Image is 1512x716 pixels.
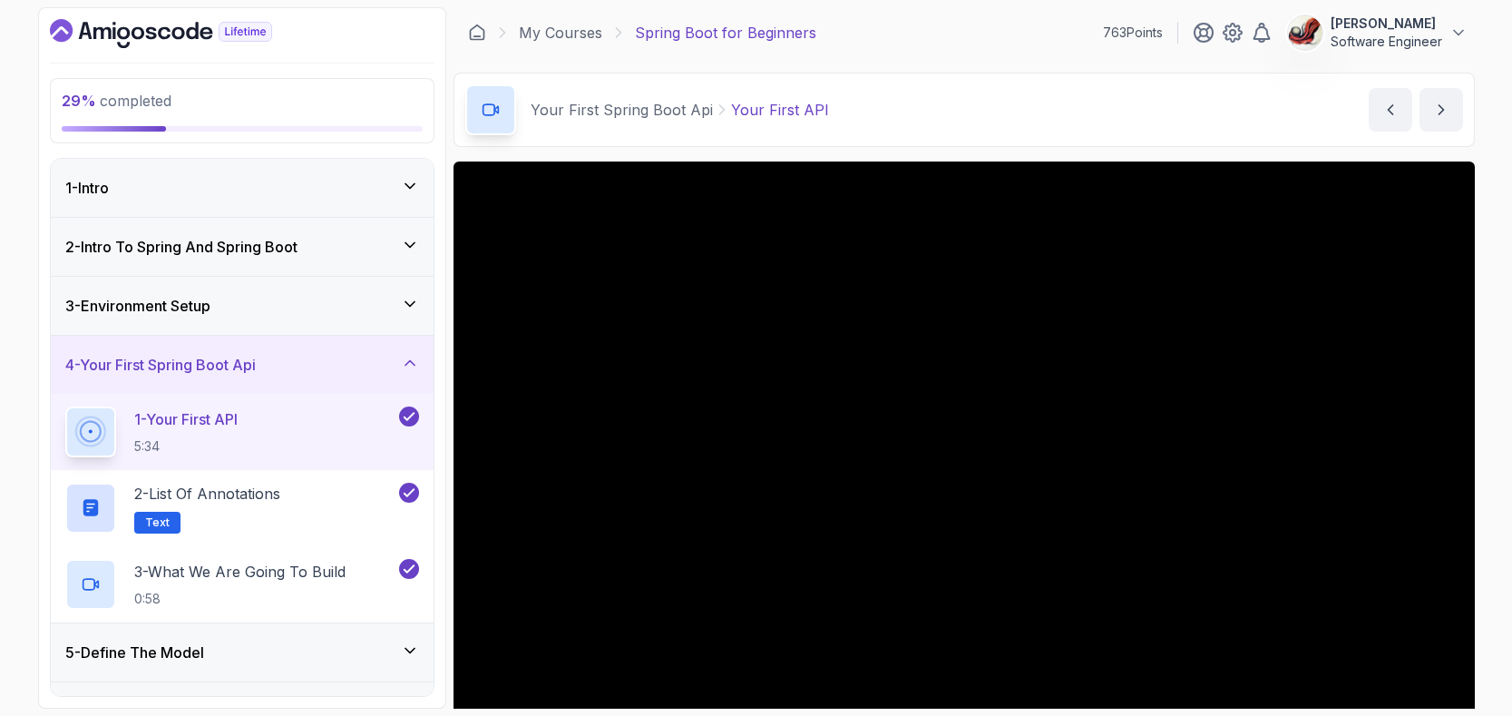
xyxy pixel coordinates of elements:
[65,236,298,258] h3: 2 - Intro To Spring And Spring Boot
[51,159,434,217] button: 1-Intro
[50,19,314,48] a: Dashboard
[468,24,486,42] a: Dashboard
[134,437,238,456] p: 5:34
[1288,15,1322,50] img: user profile image
[65,295,210,317] h3: 3 - Environment Setup
[65,177,109,199] h3: 1 - Intro
[1103,24,1163,42] p: 763 Points
[531,99,713,121] p: Your First Spring Boot Api
[65,407,419,457] button: 1-Your First API5:34
[1400,603,1512,689] iframe: chat widget
[134,561,346,583] p: 3 - What We Are Going To Build
[65,354,256,376] h3: 4 - Your First Spring Boot Api
[1287,15,1468,51] button: user profile image[PERSON_NAME]Software Engineer
[51,277,434,335] button: 3-Environment Setup
[145,515,170,530] span: Text
[51,623,434,682] button: 5-Define The Model
[519,22,602,44] a: My Courses
[62,92,96,110] span: 29 %
[1331,33,1442,51] p: Software Engineer
[1369,88,1412,132] button: previous content
[1331,15,1442,33] p: [PERSON_NAME]
[62,92,171,110] span: completed
[134,590,346,608] p: 0:58
[134,408,238,430] p: 1 - Your First API
[51,336,434,394] button: 4-Your First Spring Boot Api
[65,559,419,610] button: 3-What We Are Going To Build0:58
[1419,88,1463,132] button: next content
[51,218,434,276] button: 2-Intro To Spring And Spring Boot
[731,99,829,121] p: Your First API
[65,483,419,534] button: 2-List of AnnotationsText
[134,483,280,505] p: 2 - List of Annotations
[635,22,816,44] p: Spring Boot for Beginners
[65,642,204,663] h3: 5 - Define The Model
